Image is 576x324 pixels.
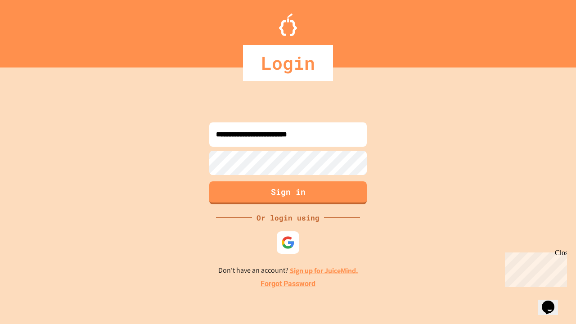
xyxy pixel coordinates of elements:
p: Don't have an account? [218,265,358,276]
div: Chat with us now!Close [4,4,62,57]
iframe: chat widget [538,288,567,315]
div: Login [243,45,333,81]
iframe: chat widget [501,249,567,287]
a: Forgot Password [261,279,315,289]
button: Sign in [209,181,367,204]
a: Sign up for JuiceMind. [290,266,358,275]
img: google-icon.svg [281,236,295,249]
img: Logo.svg [279,13,297,36]
div: Or login using [252,212,324,223]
